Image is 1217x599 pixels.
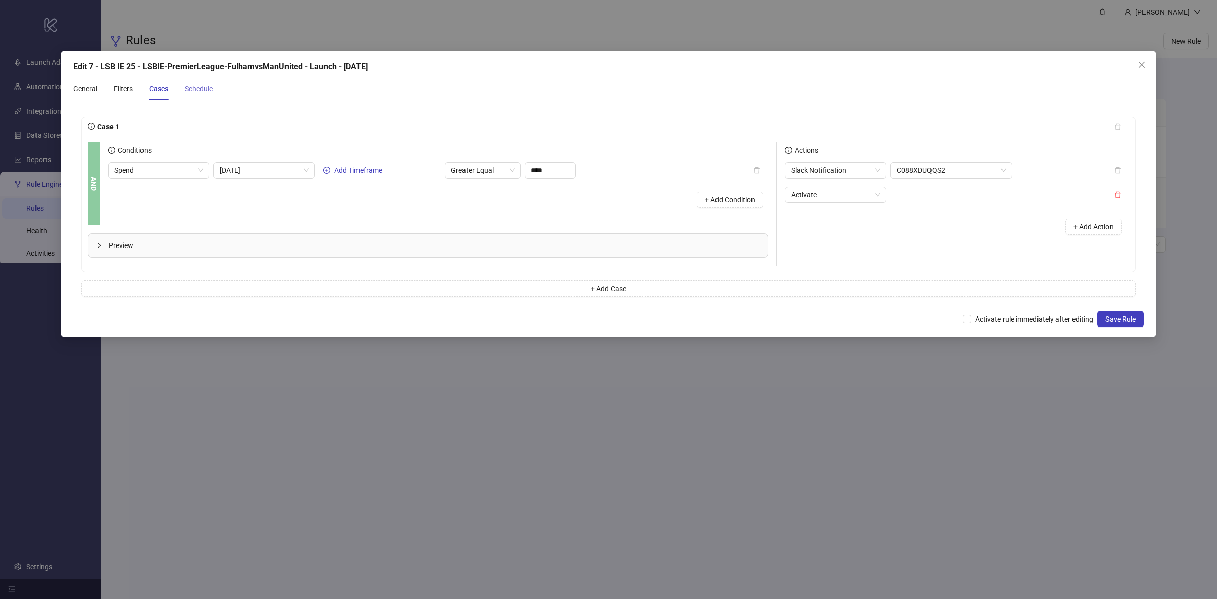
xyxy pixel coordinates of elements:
[1106,162,1129,179] button: delete
[88,234,768,257] div: Preview
[334,166,382,174] span: Add Timeframe
[1106,119,1129,135] button: delete
[73,61,1144,73] div: Edit 7 - LSB IE 25 - LSBIE-PremierLeague-FulhamvsManUnited - Launch - [DATE]
[319,164,386,177] button: Add Timeframe
[1138,61,1146,69] span: close
[108,147,115,154] span: info-circle
[88,123,95,130] span: info-circle
[185,83,213,94] div: Schedule
[114,163,203,178] span: Spend
[1097,311,1144,327] button: Save Rule
[1105,315,1136,323] span: Save Rule
[96,242,102,249] span: collapsed
[95,123,119,131] span: Case 1
[149,83,168,94] div: Cases
[1134,57,1150,73] button: Close
[791,187,880,202] span: Activate
[591,285,626,293] span: + Add Case
[697,192,763,208] button: + Add Condition
[1114,191,1121,198] span: delete
[792,146,818,154] span: Actions
[73,83,97,94] div: General
[220,163,309,178] span: Today
[971,313,1097,325] span: Activate rule immediately after editing
[115,146,152,154] span: Conditions
[1106,187,1129,203] button: delete
[323,167,330,174] span: plus-circle
[114,83,133,94] div: Filters
[791,163,880,178] span: Slack Notification
[745,162,768,179] button: delete
[88,177,99,191] b: AND
[785,147,792,154] span: info-circle
[1073,223,1114,231] span: + Add Action
[81,280,1136,297] button: + Add Case
[451,163,515,178] span: Greater Equal
[705,196,755,204] span: + Add Condition
[109,240,760,251] span: Preview
[1065,219,1122,235] button: + Add Action
[897,163,1006,178] span: C088XDUQQS2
